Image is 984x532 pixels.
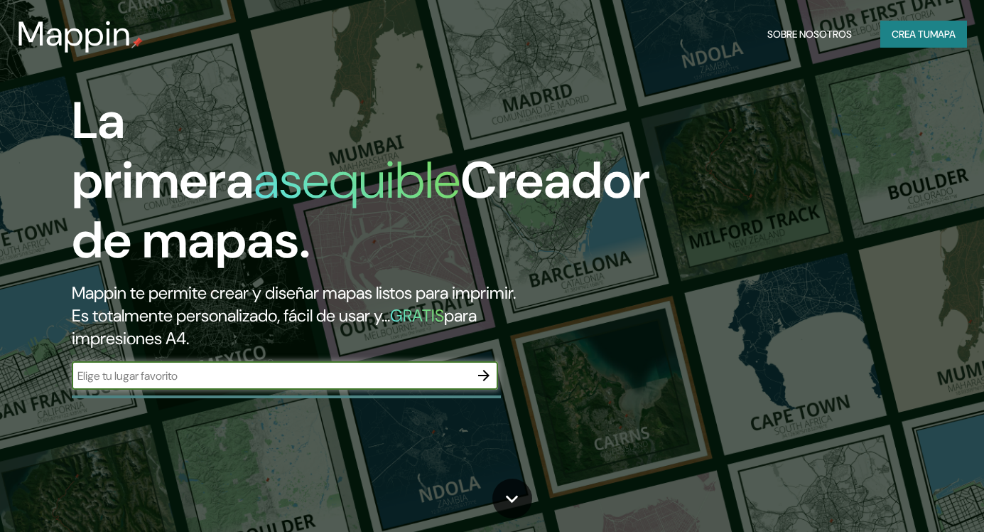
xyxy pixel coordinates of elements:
[880,21,967,48] button: Crea tumapa
[72,304,390,326] font: Es totalmente personalizado, fácil de usar y...
[892,28,930,41] font: Crea tu
[254,147,460,213] font: asequible
[72,147,650,273] font: Creador de mapas.
[17,11,131,56] font: Mappin
[72,282,516,304] font: Mappin te permite crear y diseñar mapas listos para imprimir.
[390,304,444,326] font: GRATIS
[767,28,852,41] font: Sobre nosotros
[72,368,470,384] input: Elige tu lugar favorito
[930,28,956,41] font: mapa
[762,21,858,48] button: Sobre nosotros
[72,304,477,349] font: para impresiones A4.
[131,37,143,48] img: pin de mapeo
[72,87,254,213] font: La primera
